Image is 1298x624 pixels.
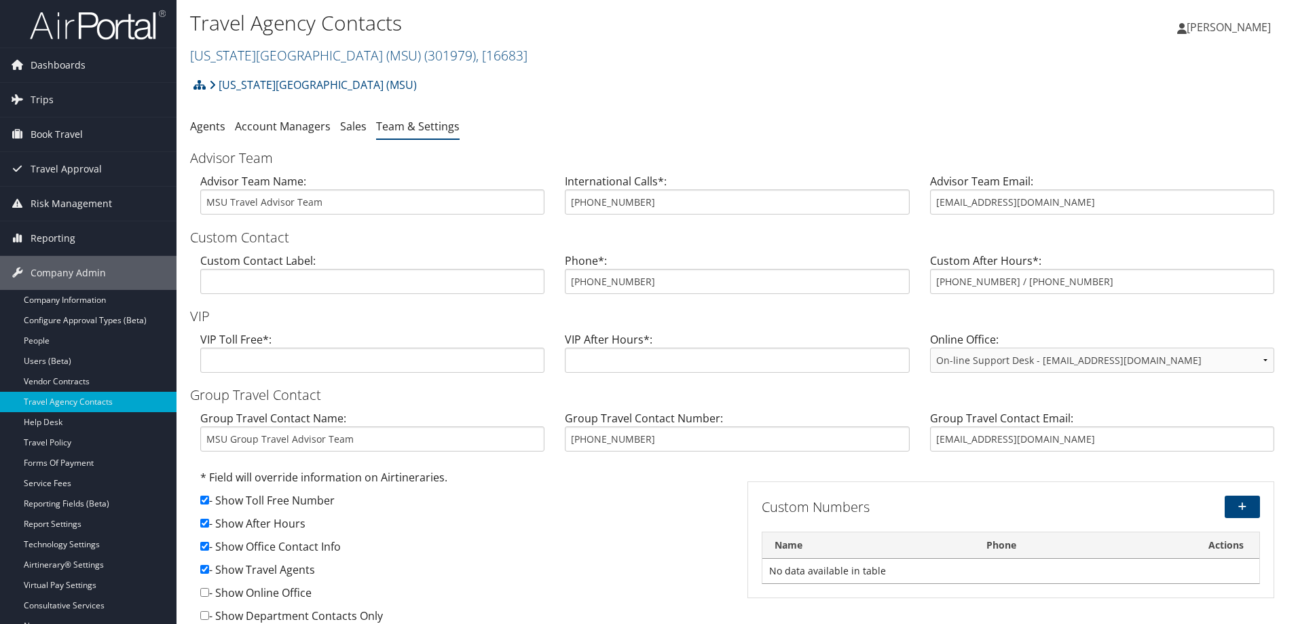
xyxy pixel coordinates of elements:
h3: Custom Numbers [762,498,1090,517]
h3: VIP [190,307,1284,326]
div: - Show Toll Free Number [200,492,727,515]
span: , [ 16683 ] [476,46,527,65]
span: Trips [31,83,54,117]
div: Advisor Team Name: [190,173,555,225]
a: Agents [190,119,225,134]
td: No data available in table [762,559,1259,583]
div: Custom Contact Label: [190,253,555,305]
div: Custom After Hours*: [920,253,1284,305]
div: International Calls*: [555,173,919,225]
th: Name: activate to sort column descending [762,532,974,559]
div: * Field will override information on Airtineraries. [200,469,727,492]
span: ( 301979 ) [424,46,476,65]
span: Risk Management [31,187,112,221]
div: VIP Toll Free*: [190,331,555,384]
span: Dashboards [31,48,86,82]
th: Actions: activate to sort column ascending [1193,532,1259,559]
a: [PERSON_NAME] [1177,7,1284,48]
span: Reporting [31,221,75,255]
h3: Custom Contact [190,228,1284,247]
img: airportal-logo.png [30,9,166,41]
div: - Show Travel Agents [200,562,727,585]
span: Travel Approval [31,152,102,186]
div: Phone*: [555,253,919,305]
span: [PERSON_NAME] [1187,20,1271,35]
div: VIP After Hours*: [555,331,919,384]
a: [US_STATE][GEOGRAPHIC_DATA] (MSU) [190,46,527,65]
a: Team & Settings [376,119,460,134]
a: Sales [340,119,367,134]
div: Advisor Team Email: [920,173,1284,225]
h1: Travel Agency Contacts [190,9,920,37]
div: Online Office: [920,331,1284,384]
h3: Advisor Team [190,149,1284,168]
a: [US_STATE][GEOGRAPHIC_DATA] (MSU) [209,71,417,98]
a: Account Managers [235,119,331,134]
span: Company Admin [31,256,106,290]
th: Phone: activate to sort column ascending [974,532,1193,559]
div: - Show After Hours [200,515,727,538]
div: Group Travel Contact Number: [555,410,919,462]
div: Group Travel Contact Name: [190,410,555,462]
div: - Show Online Office [200,585,727,608]
div: Group Travel Contact Email: [920,410,1284,462]
h3: Group Travel Contact [190,386,1284,405]
div: - Show Office Contact Info [200,538,727,562]
span: Book Travel [31,117,83,151]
